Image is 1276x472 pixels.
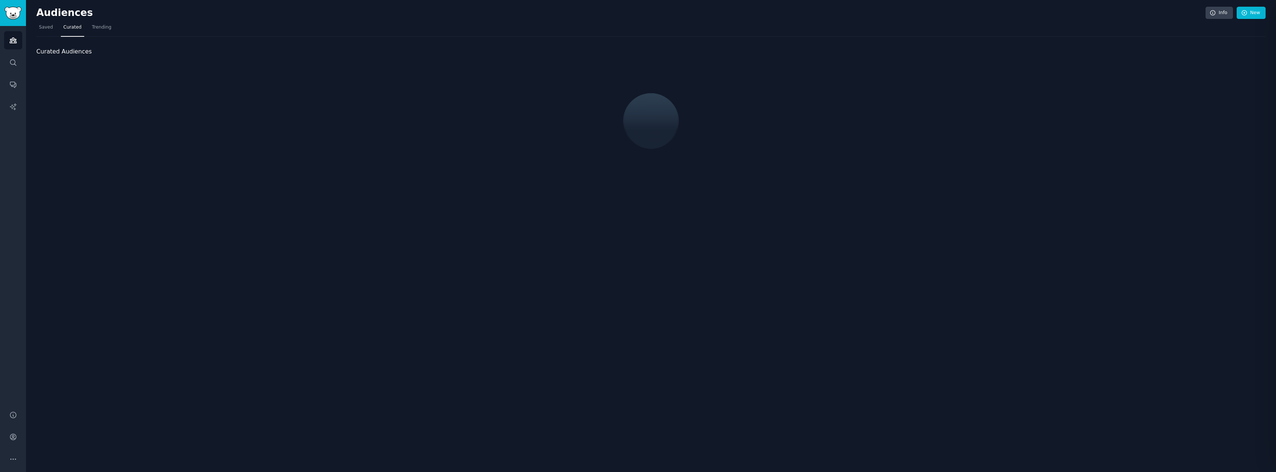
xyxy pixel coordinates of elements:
span: Curated [63,24,82,31]
h2: Audiences [36,7,1206,19]
a: Curated [61,22,84,37]
span: Trending [92,24,111,31]
a: New [1237,7,1266,19]
span: Saved [39,24,53,31]
a: Saved [36,22,56,37]
a: Trending [89,22,114,37]
img: GummySearch logo [4,7,22,20]
span: Curated Audiences [36,47,92,56]
a: Info [1206,7,1233,19]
